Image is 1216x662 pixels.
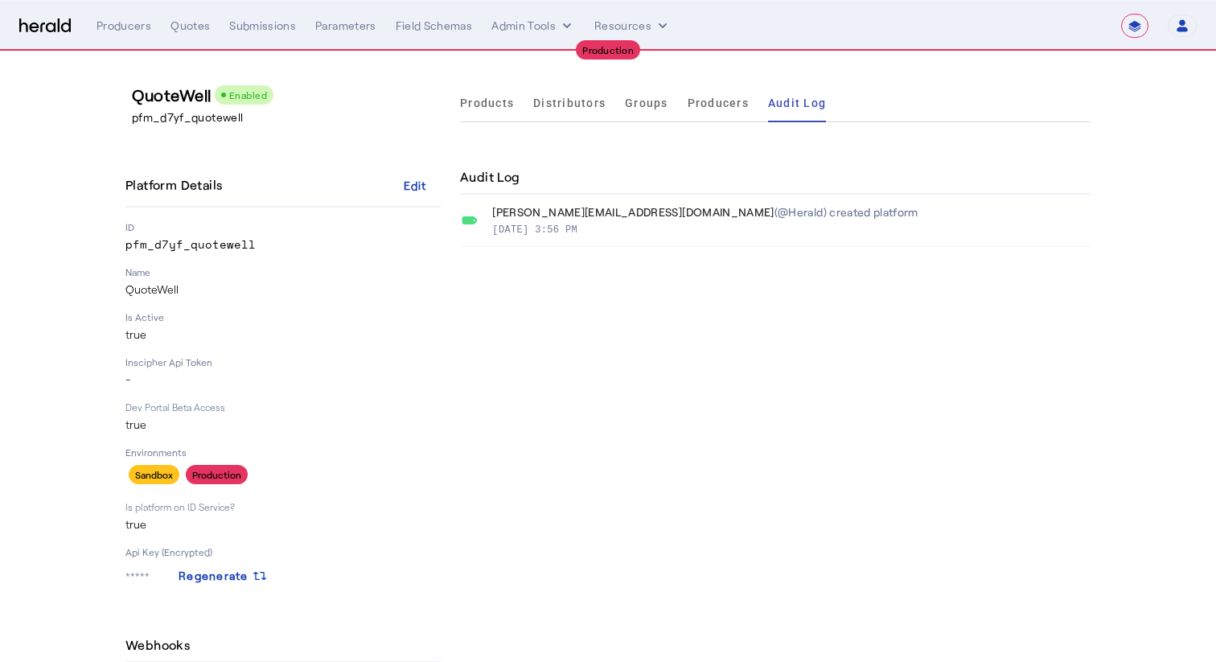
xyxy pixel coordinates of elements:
span: Distributors [533,97,606,109]
h4: Audit Log [460,167,520,187]
p: Environments [125,446,441,458]
div: Sandbox [129,465,179,484]
p: Dev Portal Beta Access [125,401,441,413]
p: Inscipher Api Token [125,356,441,368]
button: Edit [389,171,441,199]
button: Resources dropdown menu [594,18,671,34]
span: Audit Log [768,97,826,109]
div: Parameters [315,18,376,34]
a: Products [460,84,514,122]
p: true [125,417,441,433]
div: Producers [97,18,151,34]
p: ID [125,220,441,233]
a: Producers [688,84,749,122]
div: Field Schemas [396,18,473,34]
span: Products [460,97,514,109]
div: Submissions [229,18,296,34]
p: pfm_d7yf_quotewell [132,109,447,125]
a: Groups [625,84,668,122]
h4: Platform Details [125,175,228,195]
h4: Webhooks [125,635,196,655]
a: Audit Log [768,84,826,122]
button: Regenerate [166,561,281,590]
p: [DATE] 3:56 PM [492,220,577,236]
p: - [125,372,441,388]
p: QuoteWell [125,282,441,298]
p: Is platform on ID Service? [125,500,441,513]
p: true [125,516,441,532]
p: Name [125,265,441,278]
img: Herald Logo [19,19,71,34]
span: Groups [625,97,668,109]
span: Enabled [229,89,268,101]
div: Edit [404,177,427,194]
div: (@Herald) created platform [774,204,918,220]
p: pfm_d7yf_quotewell [125,236,441,253]
p: true [125,327,441,343]
div: Quotes [170,18,210,34]
p: Api Key (Encrypted) [125,545,441,558]
span: Producers [688,97,749,109]
div: Production [186,465,248,484]
div: [PERSON_NAME][EMAIL_ADDRESS][DOMAIN_NAME] [492,204,918,220]
a: Distributors [533,84,606,122]
h3: QuoteWell [132,84,447,106]
p: Is Active [125,310,441,323]
span: Regenerate [179,569,249,582]
button: internal dropdown menu [491,18,575,34]
div: Production [576,40,640,60]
